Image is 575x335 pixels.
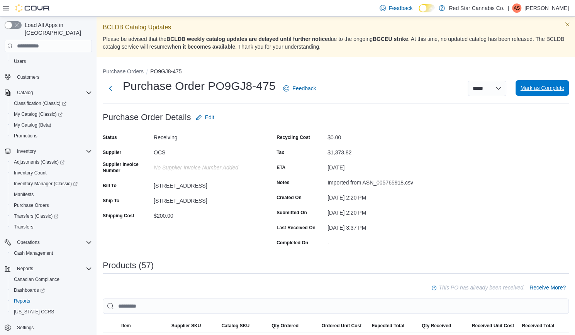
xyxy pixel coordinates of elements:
[292,85,316,92] span: Feedback
[11,211,92,221] span: Transfers (Classic)
[11,168,92,178] span: Inventory Count
[15,4,50,12] img: Cova
[14,202,49,208] span: Purchase Orders
[11,286,48,295] a: Dashboards
[11,120,54,130] a: My Catalog (Beta)
[276,240,308,246] label: Completed On
[11,249,56,258] a: Cash Management
[14,224,33,230] span: Transfers
[524,3,569,13] p: [PERSON_NAME]
[2,322,95,333] button: Settings
[276,164,285,171] label: ETA
[168,320,219,332] button: Supplier SKU
[373,36,408,42] strong: BGCEU strike
[8,56,95,67] button: Users
[11,110,92,119] span: My Catalog (Classic)
[276,225,315,231] label: Last Received On
[319,320,369,332] button: Ordered Unit Cost
[14,287,45,293] span: Dashboards
[221,323,249,329] span: Catalog SKU
[371,323,404,329] span: Expected Total
[11,296,92,306] span: Reports
[276,179,289,186] label: Notes
[327,191,431,201] div: [DATE] 2:20 PM
[14,298,30,304] span: Reports
[11,222,92,232] span: Transfers
[11,110,66,119] a: My Catalog (Classic)
[11,296,33,306] a: Reports
[11,201,92,210] span: Purchase Orders
[150,68,182,74] button: PO9GJ8-475
[563,20,572,29] button: Dismiss this callout
[516,80,569,96] button: Mark as Complete
[103,149,121,156] label: Supplier
[14,72,92,82] span: Customers
[218,320,268,332] button: Catalog SKU
[439,283,525,292] p: This PO has already been received.
[271,323,299,329] span: Qty Ordered
[8,200,95,211] button: Purchase Orders
[11,190,37,199] a: Manifests
[327,146,431,156] div: $1,373.82
[8,296,95,306] button: Reports
[419,320,469,332] button: Qty Received
[8,178,95,189] a: Inventory Manager (Classic)
[2,87,95,98] button: Catalog
[14,133,37,139] span: Promotions
[11,179,92,188] span: Inventory Manager (Classic)
[193,110,217,125] button: Edit
[276,134,310,140] label: Recycling Cost
[8,248,95,259] button: Cash Management
[327,222,431,231] div: [DATE] 3:37 PM
[11,99,92,108] span: Classification (Classic)
[11,307,57,316] a: [US_STATE] CCRS
[8,130,95,141] button: Promotions
[17,266,33,272] span: Reports
[11,286,92,295] span: Dashboards
[469,320,519,332] button: Received Unit Cost
[11,57,29,66] a: Users
[154,146,257,156] div: OCS
[22,21,92,37] span: Load All Apps in [GEOGRAPHIC_DATA]
[11,190,92,199] span: Manifests
[368,320,419,332] button: Expected Total
[17,74,39,80] span: Customers
[17,148,36,154] span: Inventory
[11,57,92,66] span: Users
[205,113,214,121] span: Edit
[171,323,201,329] span: Supplier SKU
[322,323,361,329] span: Ordered Unit Cost
[519,320,569,332] button: Received Total
[389,4,412,12] span: Feedback
[14,264,92,273] span: Reports
[449,3,504,13] p: Red Star Cannabis Co.
[103,68,144,74] button: Purchase Orders
[17,90,33,96] span: Catalog
[8,98,95,109] a: Classification (Classic)
[14,88,92,97] span: Catalog
[11,157,68,167] a: Adjustments (Classic)
[154,161,257,171] div: No Supplier Invoice Number added
[103,68,569,77] nav: An example of EuiBreadcrumbs
[14,159,64,165] span: Adjustments (Classic)
[327,161,431,171] div: [DATE]
[8,211,95,222] a: Transfers (Classic)
[522,323,554,329] span: Received Total
[8,222,95,232] button: Transfers
[2,71,95,83] button: Customers
[2,237,95,248] button: Operations
[154,210,257,219] div: $200.00
[507,3,509,13] p: |
[11,275,92,284] span: Canadian Compliance
[520,84,564,92] span: Mark as Complete
[11,168,50,178] a: Inventory Count
[11,222,36,232] a: Transfers
[154,179,257,189] div: [STREET_ADDRESS]
[276,210,307,216] label: Submitted On
[121,323,131,329] span: Item
[8,306,95,317] button: [US_STATE] CCRS
[11,157,92,167] span: Adjustments (Classic)
[422,323,451,329] span: Qty Received
[11,211,61,221] a: Transfers (Classic)
[14,213,58,219] span: Transfers (Classic)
